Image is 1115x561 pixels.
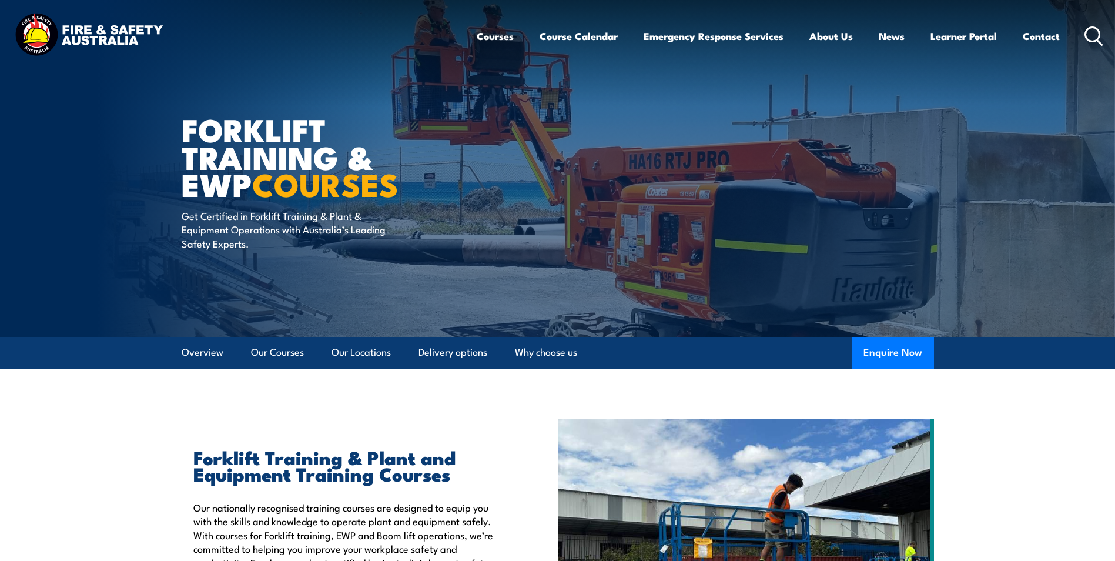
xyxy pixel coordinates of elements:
a: Contact [1023,21,1060,52]
a: Emergency Response Services [644,21,783,52]
a: Learner Portal [930,21,997,52]
h1: Forklift Training & EWP [182,115,472,198]
a: Why choose us [515,337,577,368]
a: News [879,21,905,52]
a: About Us [809,21,853,52]
button: Enquire Now [852,337,934,369]
a: Courses [477,21,514,52]
a: Delivery options [418,337,487,368]
h2: Forklift Training & Plant and Equipment Training Courses [193,449,504,482]
a: Overview [182,337,223,368]
a: Our Courses [251,337,304,368]
strong: COURSES [252,159,399,208]
a: Our Locations [332,337,391,368]
a: Course Calendar [540,21,618,52]
p: Get Certified in Forklift Training & Plant & Equipment Operations with Australia’s Leading Safety... [182,209,396,250]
